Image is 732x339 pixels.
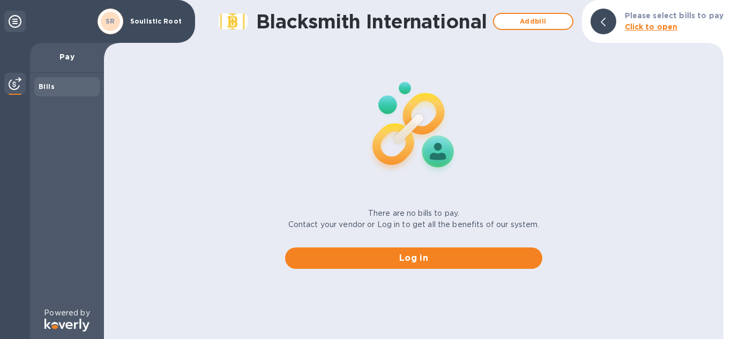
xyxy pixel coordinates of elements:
b: Click to open [625,22,678,31]
b: SR [106,17,115,25]
b: Bills [39,82,55,91]
button: Log in [285,247,542,269]
b: Please select bills to pay [625,11,723,20]
p: Soulistic Root [130,18,184,25]
p: Powered by [44,307,89,319]
span: Log in [294,252,534,265]
span: Add bill [503,15,564,28]
p: There are no bills to pay. Contact your vendor or Log in to get all the benefits of our system. [288,208,540,230]
img: Logo [44,319,89,332]
p: Pay [39,51,95,62]
button: Addbill [493,13,573,30]
h1: Blacksmith International [256,10,488,33]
